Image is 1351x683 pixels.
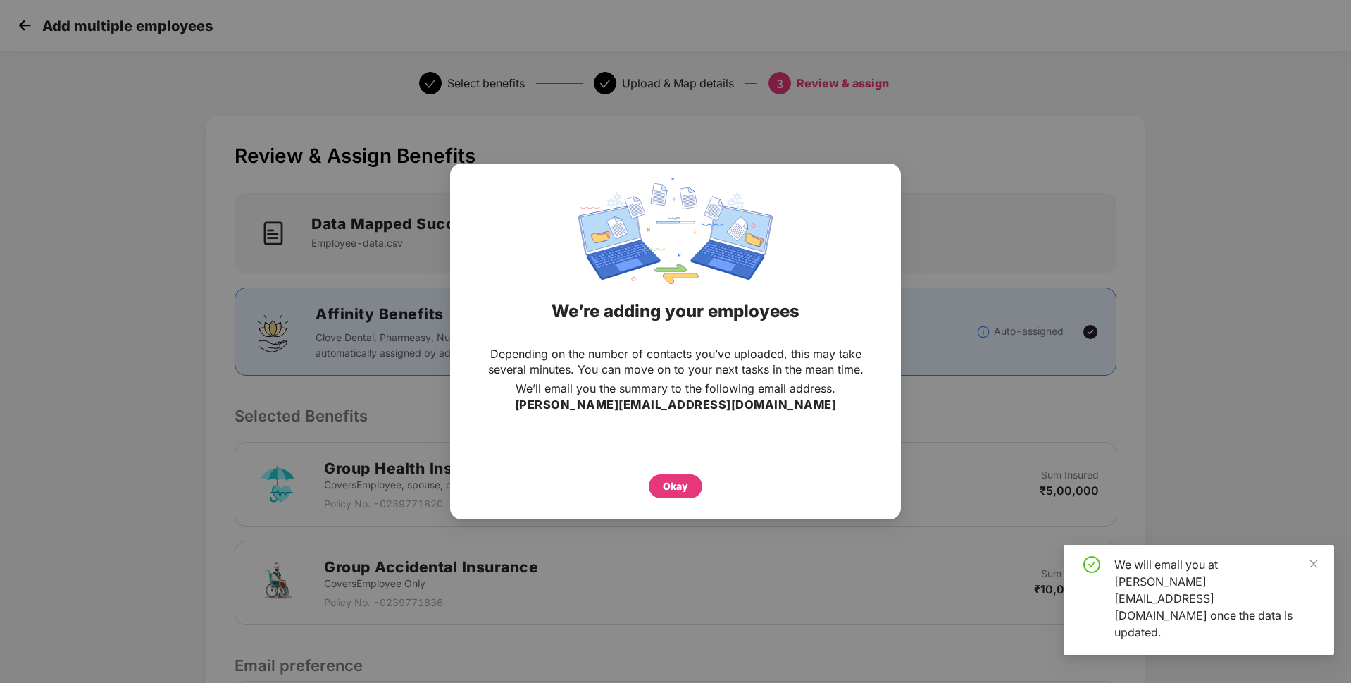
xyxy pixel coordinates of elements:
[478,346,873,377] p: Depending on the number of contacts you’ve uploaded, this may take several minutes. You can move ...
[663,479,688,494] div: Okay
[515,396,837,414] h3: [PERSON_NAME][EMAIL_ADDRESS][DOMAIN_NAME]
[1114,556,1317,641] div: We will email you at [PERSON_NAME][EMAIL_ADDRESS][DOMAIN_NAME] once the data is updated.
[468,284,883,339] div: We’re adding your employees
[578,178,773,284] img: svg+xml;base64,PHN2ZyBpZD0iRGF0YV9zeW5jaW5nIiB4bWxucz0iaHR0cDovL3d3dy53My5vcmcvMjAwMC9zdmciIHdpZH...
[1309,559,1319,569] span: close
[516,381,835,396] p: We’ll email you the summary to the following email address.
[1083,556,1100,573] span: check-circle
